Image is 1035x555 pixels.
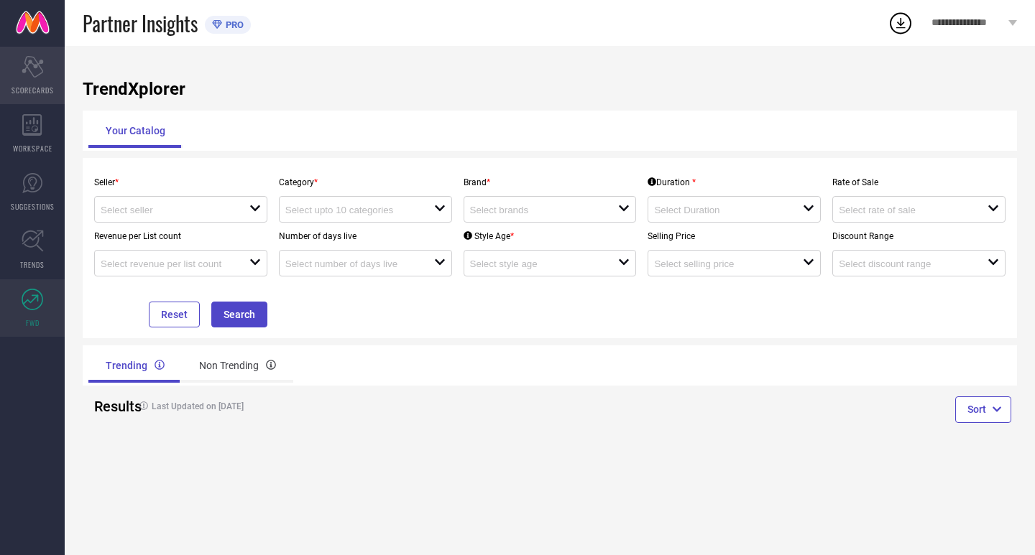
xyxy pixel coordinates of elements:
div: Your Catalog [88,113,183,148]
input: Select selling price [654,258,788,269]
input: Select number of days live [285,258,419,269]
span: SUGGESTIONS [11,201,55,212]
h4: Last Updated on [DATE] [132,401,500,411]
span: WORKSPACE [13,143,52,154]
input: Select discount range [839,258,972,269]
input: Select upto 10 categories [285,205,419,215]
p: Number of days live [279,231,452,241]
input: Select style age [470,258,604,269]
span: TRENDS [20,259,45,270]
input: Select revenue per list count [101,258,234,269]
span: SCORECARDS [11,85,54,95]
p: Brand [464,177,637,187]
p: Rate of Sale [832,177,1006,187]
span: Partner Insights [83,9,198,38]
input: Select brands [470,205,604,215]
button: Search [211,302,267,327]
div: Non Trending [182,348,293,383]
p: Discount Range [832,231,1006,241]
p: Seller [94,177,267,187]
span: FWD [26,317,40,328]
div: Style Age [464,231,514,241]
h2: Results [94,398,121,415]
button: Sort [955,396,1011,422]
h1: TrendXplorer [83,79,1017,99]
button: Reset [149,302,200,327]
p: Revenue per List count [94,231,267,241]
div: Trending [88,348,182,383]
input: Select Duration [654,205,788,215]
div: Duration [648,177,696,187]
input: Select seller [101,205,234,215]
p: Selling Price [648,231,821,241]
span: PRO [222,19,244,30]
div: Open download list [888,10,914,36]
input: Select rate of sale [839,205,972,215]
p: Category [279,177,452,187]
